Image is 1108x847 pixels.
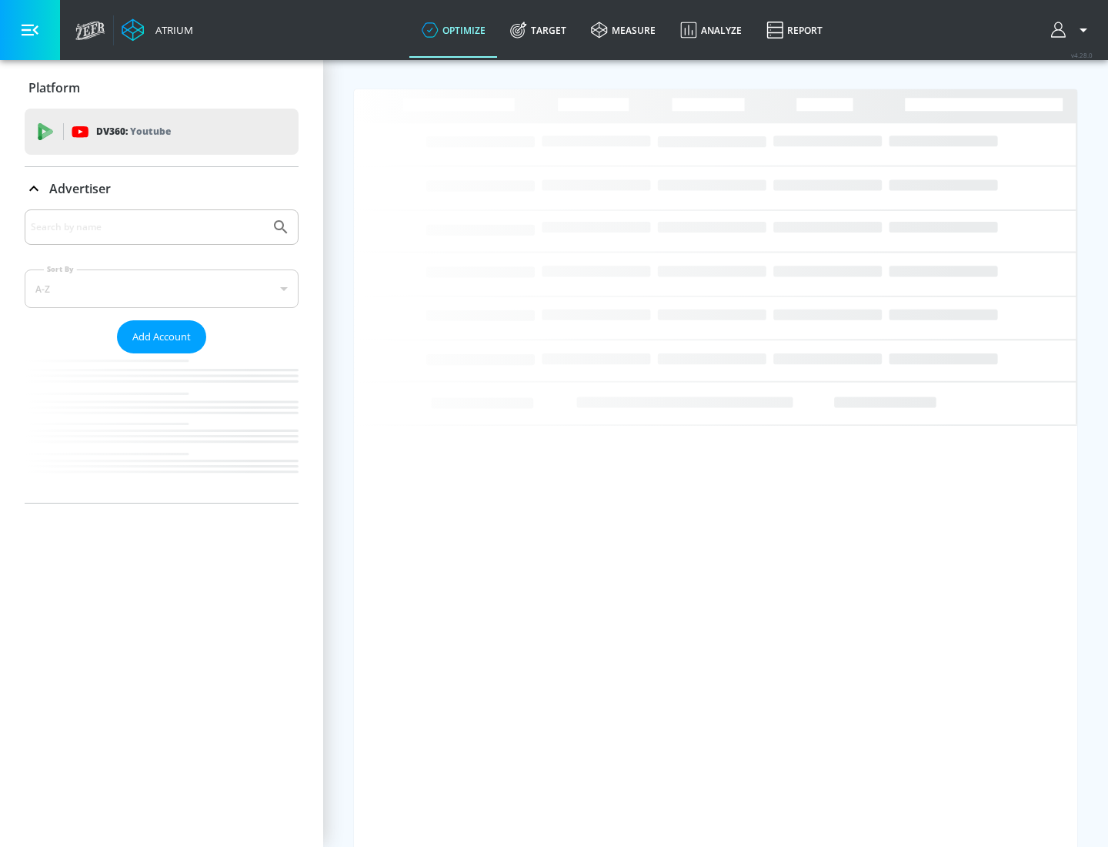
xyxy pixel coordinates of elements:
a: Atrium [122,18,193,42]
div: Advertiser [25,209,299,503]
a: measure [579,2,668,58]
a: Analyze [668,2,754,58]
button: Add Account [117,320,206,353]
p: Advertiser [49,180,111,197]
div: Platform [25,66,299,109]
p: DV360: [96,123,171,140]
nav: list of Advertiser [25,353,299,503]
a: Target [498,2,579,58]
label: Sort By [44,264,77,274]
div: Atrium [149,23,193,37]
div: A-Z [25,269,299,308]
p: Youtube [130,123,171,139]
a: Report [754,2,835,58]
span: Add Account [132,328,191,346]
p: Platform [28,79,80,96]
span: v 4.28.0 [1071,51,1093,59]
a: optimize [409,2,498,58]
div: Advertiser [25,167,299,210]
input: Search by name [31,217,264,237]
div: DV360: Youtube [25,109,299,155]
